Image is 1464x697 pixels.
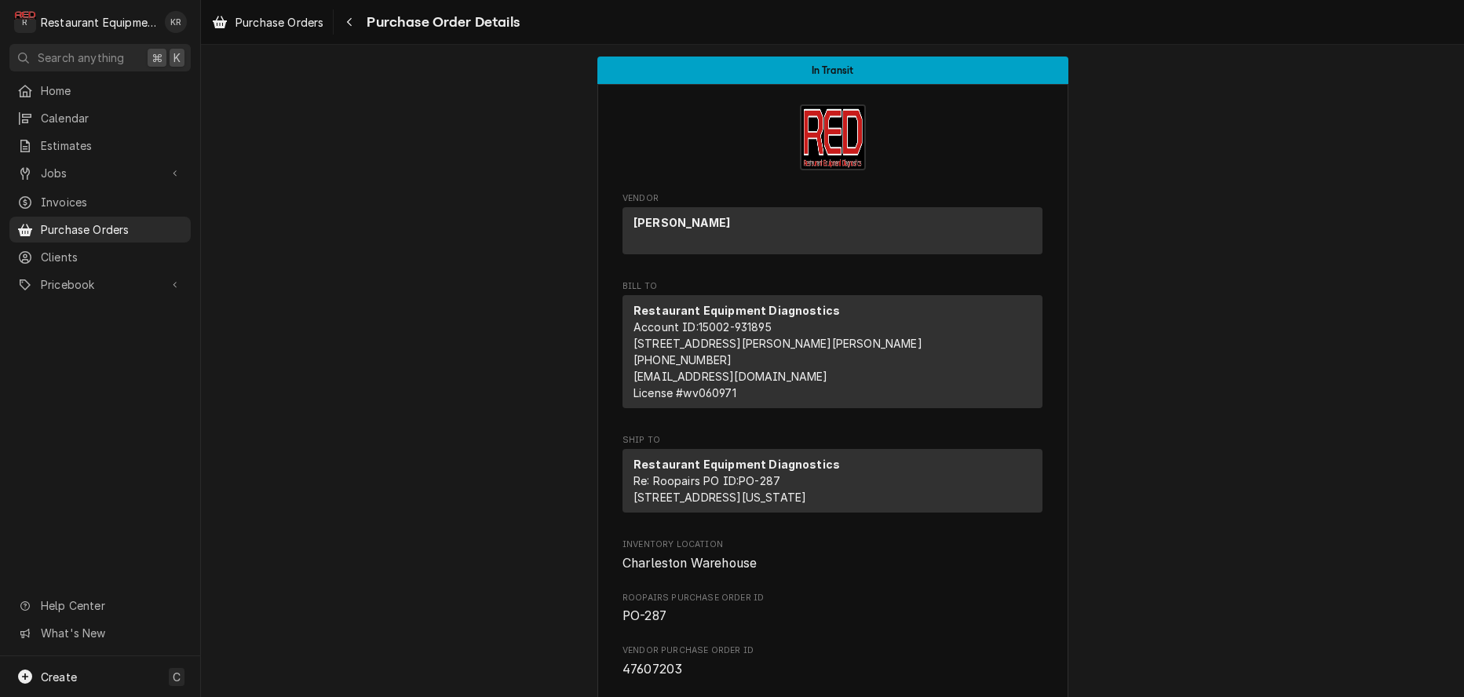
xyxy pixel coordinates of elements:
span: Purchase Orders [41,221,183,238]
span: Inventory Location [622,554,1042,573]
span: Search anything [38,49,124,66]
div: Purchase Order Ship To [622,434,1042,520]
div: Kelli Robinette's Avatar [165,11,187,33]
div: R [14,11,36,33]
span: Inventory Location [622,538,1042,551]
span: License # wv060971 [633,386,736,400]
span: Invoices [41,194,183,210]
a: Purchase Orders [206,9,330,35]
div: Inventory Location [622,538,1042,572]
span: Home [41,82,183,99]
span: PO-287 [622,608,666,623]
span: Purchase Orders [235,14,323,31]
strong: Restaurant Equipment Diagnostics [633,458,840,471]
a: Calendar [9,105,191,131]
span: Calendar [41,110,183,126]
div: Bill To [622,295,1042,414]
div: Bill To [622,295,1042,408]
img: Logo [800,104,866,170]
span: Vendor Purchase Order ID [622,660,1042,679]
div: KR [165,11,187,33]
span: K [173,49,181,66]
div: Vendor [622,207,1042,261]
div: Ship To [622,449,1042,519]
div: Roopairs Purchase Order ID [622,592,1042,626]
strong: [PERSON_NAME] [633,216,730,229]
div: Ship To [622,449,1042,513]
a: Go to Jobs [9,160,191,186]
a: Clients [9,244,191,270]
button: Search anything⌘K [9,44,191,71]
div: Vendor [622,207,1042,254]
div: Purchase Order Bill To [622,280,1042,415]
a: Invoices [9,189,191,215]
div: Restaurant Equipment Diagnostics [41,14,156,31]
span: Re: Roopairs PO ID: PO-287 [633,474,780,487]
div: Restaurant Equipment Diagnostics's Avatar [14,11,36,33]
span: Vendor [622,192,1042,205]
button: Navigate back [337,9,362,35]
strong: Restaurant Equipment Diagnostics [633,304,840,317]
span: Roopairs Purchase Order ID [622,592,1042,604]
span: Estimates [41,137,183,154]
a: [PHONE_NUMBER] [633,353,732,367]
span: Clients [41,249,183,265]
span: In Transit [812,65,854,75]
span: Jobs [41,165,159,181]
a: Estimates [9,133,191,159]
div: Vendor Purchase Order ID [622,644,1042,678]
span: Vendor Purchase Order ID [622,644,1042,657]
span: Ship To [622,434,1042,447]
span: Charleston Warehouse [622,556,757,571]
span: Create [41,670,77,684]
span: [STREET_ADDRESS][US_STATE] [633,491,806,504]
a: Home [9,78,191,104]
a: Purchase Orders [9,217,191,243]
a: Go to Pricebook [9,272,191,297]
div: Status [597,57,1068,84]
span: C [173,669,181,685]
span: Purchase Order Details [362,12,520,33]
a: [EMAIL_ADDRESS][DOMAIN_NAME] [633,370,827,383]
a: Go to Help Center [9,593,191,619]
span: ⌘ [152,49,162,66]
span: [STREET_ADDRESS][PERSON_NAME][PERSON_NAME] [633,337,922,350]
span: Help Center [41,597,181,614]
span: Account ID: 15002-931895 [633,320,772,334]
span: Roopairs Purchase Order ID [622,607,1042,626]
a: Go to What's New [9,620,191,646]
span: 47607203 [622,662,682,677]
span: Pricebook [41,276,159,293]
span: What's New [41,625,181,641]
span: Bill To [622,280,1042,293]
div: Purchase Order Vendor [622,192,1042,261]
